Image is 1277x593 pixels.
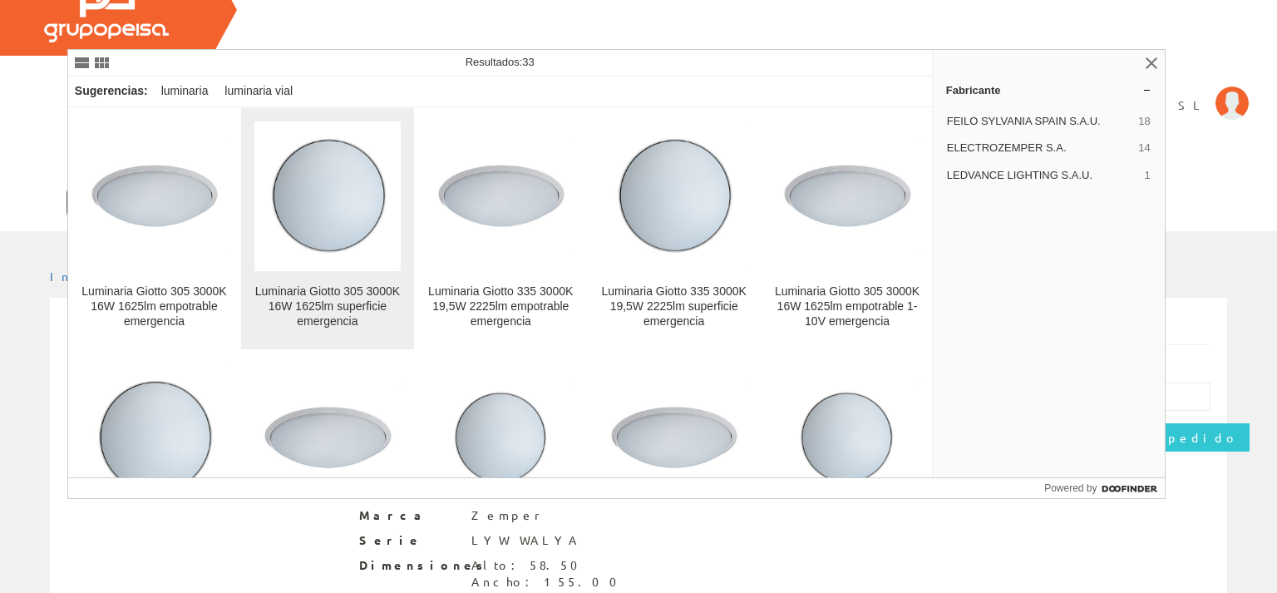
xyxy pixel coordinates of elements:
[601,123,747,269] img: Luminaria Giotto 335 3000K 19,5W 2225lm superficie emergencia
[947,114,1132,129] span: FEILO SYLVANIA SPAIN S.A.U.
[68,108,240,348] a: Luminaria Giotto 305 3000K 16W 1625lm empotrable emergencia Luminaria Giotto 305 3000K 16W 1625lm...
[1138,141,1150,156] span: 14
[466,56,535,68] span: Resultados:
[471,557,638,574] div: Alto: 58.50
[359,557,459,574] span: Dimensiones
[81,284,227,329] div: Luminaria Giotto 305 3000K 16W 1625lm empotrable emergencia
[774,284,920,329] div: Luminaria Giotto 305 3000K 16W 1625lm empotrable 1-10V emergencia
[81,365,227,511] img: Luminaria Giotto 305 3000K 16W 1625lm superficie 1-10V emergencia
[774,383,920,493] img: Luminaria Giotto 335 3000K 19,5W 2225lm superficie 1-10V emergencia
[254,284,400,329] div: Luminaria Giotto 305 3000K 16W 1625lm superficie emergencia
[601,383,747,493] img: Luminaria Giotto 335 3000K 19,5W 2225lm empotrable 1-10V emergencia
[522,56,534,68] span: 33
[1138,114,1150,129] span: 18
[933,77,1165,103] a: Fabricante
[254,383,400,493] img: Luminaria Giotto 305 3000K 16W 1625lm empotrable DALI emergencia
[68,80,151,103] div: Sugerencias:
[428,141,574,251] img: Luminaria Giotto 335 3000K 19,5W 2225lm empotrable emergencia
[254,123,400,269] img: Luminaria Giotto 305 3000K 16W 1625lm superficie emergencia
[471,574,638,591] div: Ancho: 155.00
[588,108,760,348] a: Luminaria Giotto 335 3000K 19,5W 2225lm superficie emergencia Luminaria Giotto 335 3000K 19,5W 22...
[1145,168,1151,183] span: 1
[761,108,933,348] a: Luminaria Giotto 305 3000K 16W 1625lm empotrable 1-10V emergencia Luminaria Giotto 305 3000K 16W ...
[471,532,580,549] div: LYW WALYA
[428,284,574,329] div: Luminaria Giotto 335 3000K 19,5W 2225lm empotrable emergencia
[81,141,227,251] img: Luminaria Giotto 305 3000K 16W 1625lm empotrable emergencia
[415,108,587,348] a: Luminaria Giotto 335 3000K 19,5W 2225lm empotrable emergencia Luminaria Giotto 335 3000K 19,5W 22...
[774,141,920,251] img: Luminaria Giotto 305 3000K 16W 1625lm empotrable 1-10V emergencia
[1044,478,1165,498] a: Powered by
[241,108,413,348] a: Luminaria Giotto 305 3000K 16W 1625lm superficie emergencia Luminaria Giotto 305 3000K 16W 1625lm...
[50,269,121,284] a: Inicio
[947,141,1132,156] span: ELECTROZEMPER S.A.
[1044,481,1097,496] span: Powered by
[218,77,299,106] div: luminaria vial
[428,383,574,493] img: Luminaria Giotto 305 3000K 16W 1625lm superficie DALI emergencia
[471,507,546,524] div: Zemper
[359,507,459,524] span: Marca
[601,284,747,329] div: Luminaria Giotto 335 3000K 19,5W 2225lm superficie emergencia
[155,77,215,106] div: luminaria
[947,168,1138,183] span: LEDVANCE LIGHTING S.A.U.
[359,532,459,549] span: Serie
